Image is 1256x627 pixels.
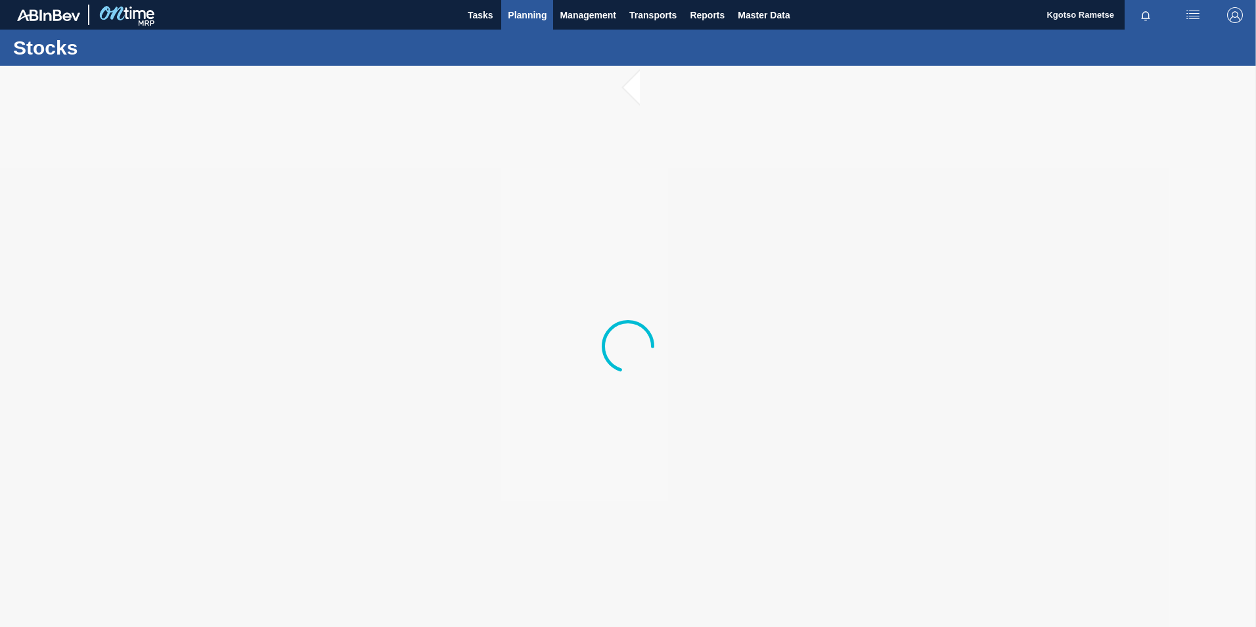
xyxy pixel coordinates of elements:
[1227,7,1243,23] img: Logout
[466,7,495,23] span: Tasks
[690,7,725,23] span: Reports
[738,7,790,23] span: Master Data
[1125,6,1167,24] button: Notifications
[508,7,547,23] span: Planning
[17,9,80,21] img: TNhmsLtSVTkK8tSr43FrP2fwEKptu5GPRR3wAAAABJRU5ErkJggg==
[560,7,616,23] span: Management
[629,7,677,23] span: Transports
[1185,7,1201,23] img: userActions
[13,40,246,55] h1: Stocks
